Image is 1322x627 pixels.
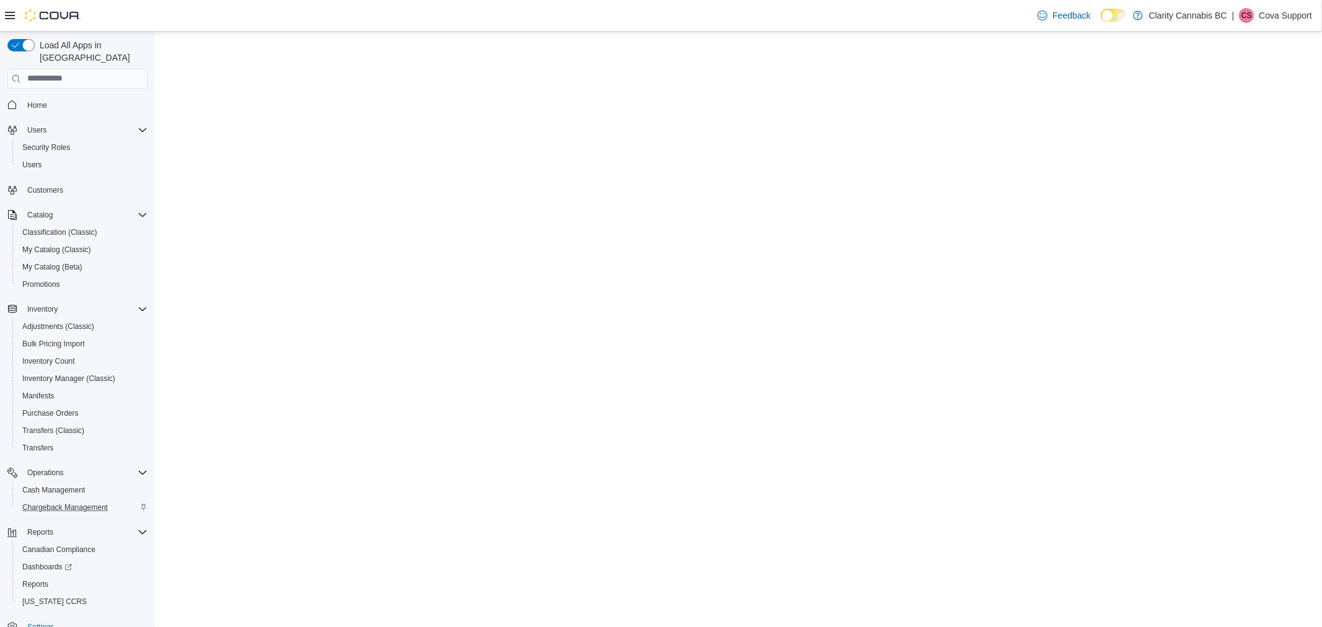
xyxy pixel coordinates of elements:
[17,225,102,240] a: Classification (Classic)
[17,242,96,257] a: My Catalog (Classic)
[22,245,91,255] span: My Catalog (Classic)
[22,182,148,198] span: Customers
[25,9,81,22] img: Cova
[17,500,148,515] span: Chargeback Management
[22,502,108,512] span: Chargeback Management
[1052,9,1090,22] span: Feedback
[17,277,65,292] a: Promotions
[17,140,75,155] a: Security Roles
[12,541,152,558] button: Canadian Compliance
[27,125,46,135] span: Users
[17,157,46,172] a: Users
[1101,9,1127,22] input: Dark Mode
[12,558,152,576] a: Dashboards
[12,481,152,499] button: Cash Management
[17,319,99,334] a: Adjustments (Classic)
[22,279,60,289] span: Promotions
[17,542,100,557] a: Canadian Compliance
[22,227,97,237] span: Classification (Classic)
[22,579,48,589] span: Reports
[12,593,152,610] button: [US_STATE] CCRS
[17,354,148,369] span: Inventory Count
[17,388,148,403] span: Manifests
[12,139,152,156] button: Security Roles
[17,441,58,455] a: Transfers
[27,210,53,220] span: Catalog
[22,465,148,480] span: Operations
[22,98,52,113] a: Home
[17,371,120,386] a: Inventory Manager (Classic)
[22,408,79,418] span: Purchase Orders
[27,185,63,195] span: Customers
[17,388,59,403] a: Manifests
[17,371,148,386] span: Inventory Manager (Classic)
[17,336,148,351] span: Bulk Pricing Import
[2,464,152,481] button: Operations
[1232,8,1235,23] p: |
[22,597,87,607] span: [US_STATE] CCRS
[22,545,95,555] span: Canadian Compliance
[27,304,58,314] span: Inventory
[17,483,90,498] a: Cash Management
[12,224,152,241] button: Classification (Classic)
[22,339,85,349] span: Bulk Pricing Import
[17,225,148,240] span: Classification (Classic)
[17,441,148,455] span: Transfers
[17,500,113,515] a: Chargeback Management
[22,485,85,495] span: Cash Management
[17,559,77,574] a: Dashboards
[27,100,47,110] span: Home
[17,336,90,351] a: Bulk Pricing Import
[22,123,51,138] button: Users
[22,142,70,152] span: Security Roles
[22,525,148,540] span: Reports
[17,260,87,274] a: My Catalog (Beta)
[2,96,152,114] button: Home
[22,262,82,272] span: My Catalog (Beta)
[17,577,53,592] a: Reports
[1239,8,1254,23] div: Cova Support
[22,160,42,170] span: Users
[12,387,152,405] button: Manifests
[12,318,152,335] button: Adjustments (Classic)
[2,181,152,199] button: Customers
[17,423,148,438] span: Transfers (Classic)
[12,576,152,593] button: Reports
[22,525,58,540] button: Reports
[22,322,94,331] span: Adjustments (Classic)
[17,577,148,592] span: Reports
[17,277,148,292] span: Promotions
[17,406,84,421] a: Purchase Orders
[1241,8,1252,23] span: CS
[12,335,152,353] button: Bulk Pricing Import
[22,356,75,366] span: Inventory Count
[12,276,152,293] button: Promotions
[12,422,152,439] button: Transfers (Classic)
[27,468,64,478] span: Operations
[12,370,152,387] button: Inventory Manager (Classic)
[17,242,148,257] span: My Catalog (Classic)
[22,208,58,222] button: Catalog
[22,426,84,436] span: Transfers (Classic)
[2,206,152,224] button: Catalog
[17,354,80,369] a: Inventory Count
[17,594,92,609] a: [US_STATE] CCRS
[17,483,148,498] span: Cash Management
[22,443,53,453] span: Transfers
[12,439,152,457] button: Transfers
[22,123,148,138] span: Users
[22,465,69,480] button: Operations
[17,140,148,155] span: Security Roles
[22,302,148,317] span: Inventory
[12,353,152,370] button: Inventory Count
[17,594,148,609] span: Washington CCRS
[17,260,148,274] span: My Catalog (Beta)
[17,406,148,421] span: Purchase Orders
[22,208,148,222] span: Catalog
[12,241,152,258] button: My Catalog (Classic)
[17,559,148,574] span: Dashboards
[2,121,152,139] button: Users
[1149,8,1227,23] p: Clarity Cannabis BC
[12,258,152,276] button: My Catalog (Beta)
